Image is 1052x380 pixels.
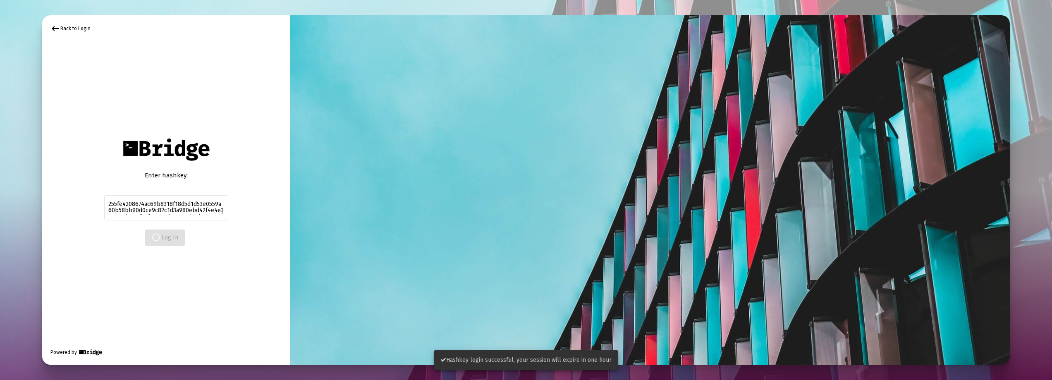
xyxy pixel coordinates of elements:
span: Log In [152,234,178,241]
img: Bridge Financial Technology Logo [78,348,103,356]
mat-icon: keyboard_backspace [50,24,60,33]
img: Bridge Financial Technology Logo [119,134,213,165]
div: Back to Login [50,24,91,33]
div: Powered by [50,348,103,356]
span: Hashkey login successful, your session will expire in one hour [440,356,612,363]
button: Log In [145,229,185,246]
div: Enter hashkey: [104,171,228,179]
